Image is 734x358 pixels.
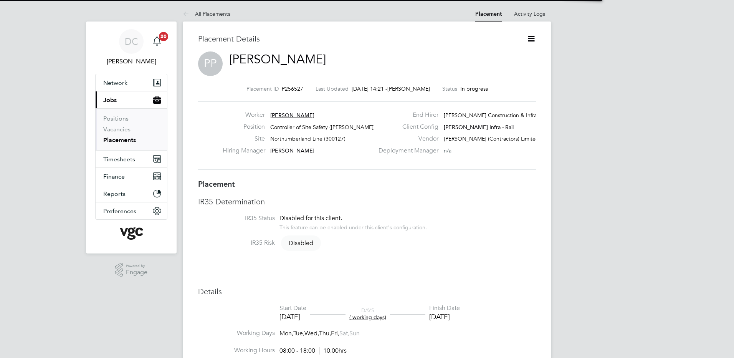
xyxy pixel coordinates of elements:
span: [PERSON_NAME] [270,147,314,154]
div: 08:00 - 18:00 [279,347,347,355]
h3: Placement Details [198,34,515,44]
label: End Hirer [374,111,438,119]
span: Northumberland Line (300127) [270,135,346,142]
h3: IR35 Determination [198,197,536,207]
label: Site [223,135,265,143]
a: Go to home page [95,227,167,240]
div: [DATE] [429,312,460,321]
span: Timesheets [103,156,135,163]
label: Last Updated [316,85,349,92]
label: Deployment Manager [374,147,438,155]
label: Hiring Manager [223,147,265,155]
span: [PERSON_NAME] Construction & Infrast… [444,112,546,119]
button: Network [96,74,167,91]
span: Powered by [126,263,147,269]
label: Worker [223,111,265,119]
span: [PERSON_NAME] [270,112,314,119]
span: Fri, [331,330,339,337]
label: Working Days [198,329,275,337]
b: Placement [198,179,235,189]
div: This feature can be enabled under this client's configuration. [279,222,427,231]
button: Jobs [96,91,167,108]
a: Activity Logs [514,10,545,17]
span: Engage [126,269,147,276]
span: Disabled [281,235,321,251]
div: Start Date [279,304,306,312]
button: Reports [96,185,167,202]
span: Sat, [339,330,349,337]
button: Finance [96,168,167,185]
a: Placement [475,11,502,17]
a: Positions [103,115,129,122]
div: [DATE] [279,312,306,321]
span: Danny Carr [95,57,167,66]
span: [PERSON_NAME] [387,85,430,92]
span: P256527 [282,85,303,92]
nav: Main navigation [86,22,177,254]
span: Finance [103,173,125,180]
div: Jobs [96,108,167,150]
span: Jobs [103,96,117,104]
span: Tue, [293,330,304,337]
button: Timesheets [96,151,167,167]
span: [PERSON_NAME] Infra - Rail [444,124,514,131]
span: Mon, [279,330,293,337]
div: Finish Date [429,304,460,312]
span: [DATE] 14:21 - [352,85,387,92]
span: ( working days) [349,314,386,321]
span: In progress [460,85,488,92]
a: Vacancies [103,126,131,133]
button: Preferences [96,202,167,219]
span: DC [125,36,138,46]
label: Working Hours [198,346,275,355]
label: Client Config [374,123,438,131]
span: Thu, [319,330,331,337]
span: Network [103,79,127,86]
label: Placement ID [246,85,279,92]
span: n/a [444,147,451,154]
a: 20 [149,29,165,54]
a: [PERSON_NAME] [229,52,326,67]
a: Powered byEngage [115,263,148,277]
label: IR35 Risk [198,239,275,247]
span: Controller of Site Safety ([PERSON_NAME]) [270,124,375,131]
label: Position [223,123,265,131]
label: Vendor [374,135,438,143]
label: IR35 Status [198,214,275,222]
h3: Details [198,287,536,297]
span: Reports [103,190,126,197]
span: 10.00hrs [319,347,347,355]
span: 20 [159,32,168,41]
span: Sun [349,330,360,337]
span: Wed, [304,330,319,337]
span: Disabled for this client. [279,214,342,222]
label: Status [442,85,457,92]
a: Placements [103,136,136,144]
span: [PERSON_NAME] (Contractors) Limited [444,135,539,142]
div: DAYS [346,307,390,321]
span: PP [198,51,223,76]
img: vgcgroup-logo-retina.png [120,227,143,240]
a: DC[PERSON_NAME] [95,29,167,66]
a: All Placements [183,10,230,17]
span: Preferences [103,207,136,215]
